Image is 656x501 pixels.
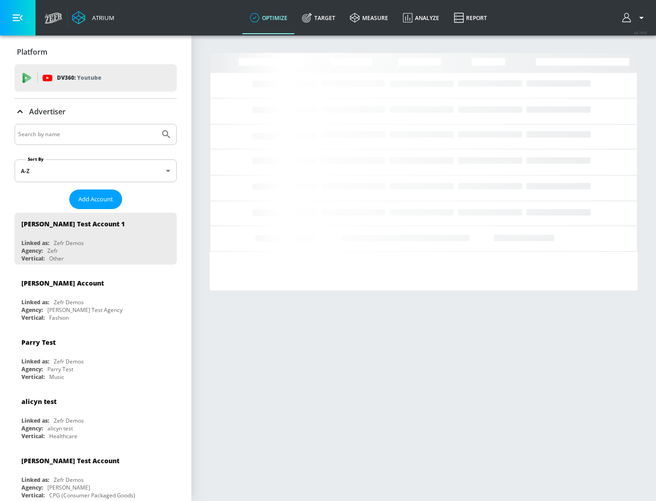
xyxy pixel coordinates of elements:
[54,239,84,247] div: Zefr Demos
[54,358,84,365] div: Zefr Demos
[21,247,43,255] div: Agency:
[343,1,395,34] a: measure
[47,247,58,255] div: Zefr
[29,107,66,117] p: Advertiser
[15,272,177,324] div: [PERSON_NAME] AccountLinked as:Zefr DemosAgency:[PERSON_NAME] Test AgencyVertical:Fashion
[21,306,43,314] div: Agency:
[21,476,49,484] div: Linked as:
[21,365,43,373] div: Agency:
[78,194,113,204] span: Add Account
[21,456,119,465] div: [PERSON_NAME] Test Account
[21,373,45,381] div: Vertical:
[15,390,177,442] div: alicyn testLinked as:Zefr DemosAgency:alicyn testVertical:Healthcare
[21,484,43,491] div: Agency:
[15,64,177,92] div: DV360: Youtube
[634,30,647,35] span: v 4.19.0
[47,365,73,373] div: Parry Test
[15,331,177,383] div: Parry TestLinked as:Zefr DemosAgency:Parry TestVertical:Music
[47,306,123,314] div: [PERSON_NAME] Test Agency
[15,213,177,265] div: [PERSON_NAME] Test Account 1Linked as:Zefr DemosAgency:ZefrVertical:Other
[295,1,343,34] a: Target
[21,279,104,287] div: [PERSON_NAME] Account
[15,99,177,124] div: Advertiser
[21,424,43,432] div: Agency:
[21,255,45,262] div: Vertical:
[49,314,69,322] div: Fashion
[26,156,46,162] label: Sort By
[49,432,77,440] div: Healthcare
[21,220,125,228] div: [PERSON_NAME] Test Account 1
[21,239,49,247] div: Linked as:
[18,128,156,140] input: Search by name
[54,476,84,484] div: Zefr Demos
[446,1,494,34] a: Report
[47,424,73,432] div: alicyn test
[21,358,49,365] div: Linked as:
[242,1,295,34] a: optimize
[21,432,45,440] div: Vertical:
[72,11,114,25] a: Atrium
[21,397,56,406] div: alicyn test
[69,189,122,209] button: Add Account
[77,73,101,82] p: Youtube
[88,14,114,22] div: Atrium
[49,491,135,499] div: CPG (Consumer Packaged Goods)
[17,47,47,57] p: Platform
[21,491,45,499] div: Vertical:
[21,338,56,347] div: Parry Test
[15,159,177,182] div: A-Z
[54,298,84,306] div: Zefr Demos
[47,484,90,491] div: [PERSON_NAME]
[54,417,84,424] div: Zefr Demos
[21,314,45,322] div: Vertical:
[15,39,177,65] div: Platform
[395,1,446,34] a: Analyze
[49,373,64,381] div: Music
[21,298,49,306] div: Linked as:
[57,73,101,83] p: DV360:
[49,255,64,262] div: Other
[21,417,49,424] div: Linked as:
